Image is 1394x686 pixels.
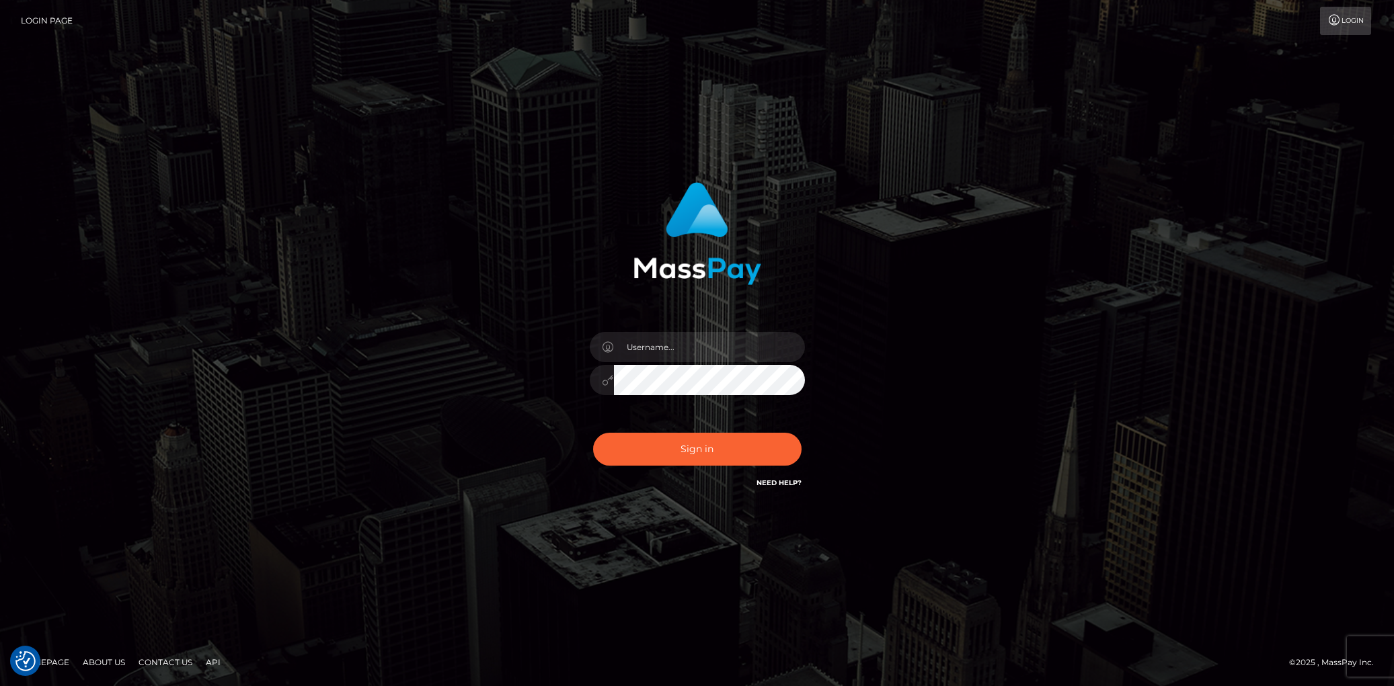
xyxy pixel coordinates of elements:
[77,652,130,673] a: About Us
[593,433,802,466] button: Sign in
[21,7,73,35] a: Login Page
[133,652,198,673] a: Contact Us
[200,652,226,673] a: API
[15,652,75,673] a: Homepage
[757,478,802,487] a: Need Help?
[633,182,761,285] img: MassPay Login
[1320,7,1371,35] a: Login
[15,651,36,671] img: Revisit consent button
[1289,655,1384,670] div: © 2025 , MassPay Inc.
[614,332,805,362] input: Username...
[15,651,36,671] button: Consent Preferences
